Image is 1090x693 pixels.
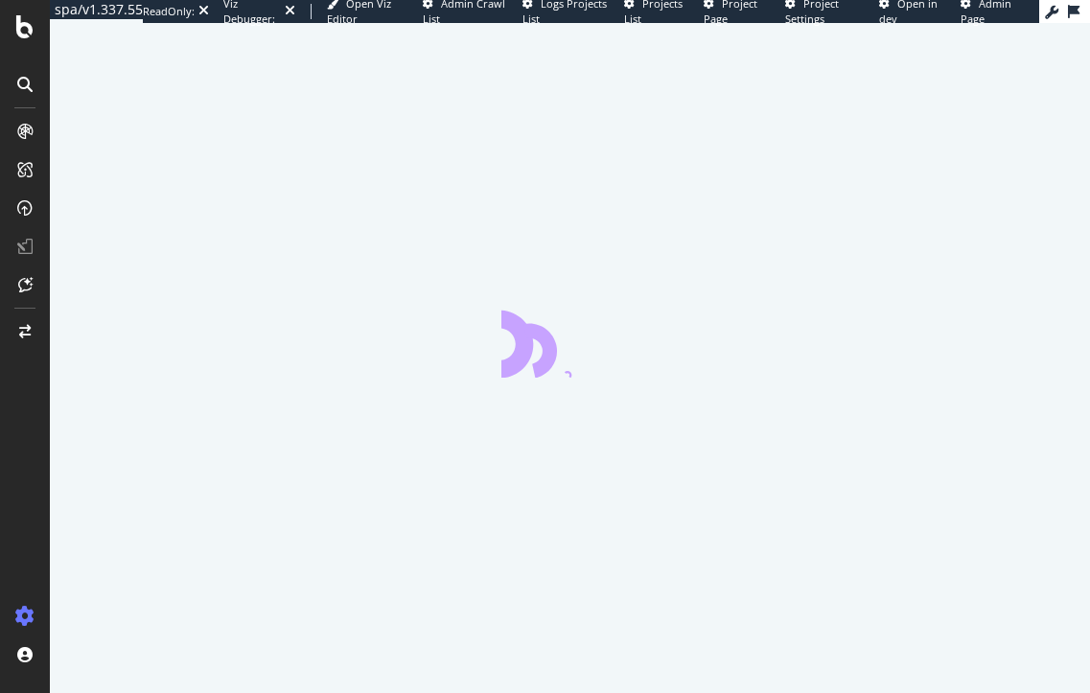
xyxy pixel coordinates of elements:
div: animation [501,309,639,378]
div: ReadOnly: [143,4,195,19]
